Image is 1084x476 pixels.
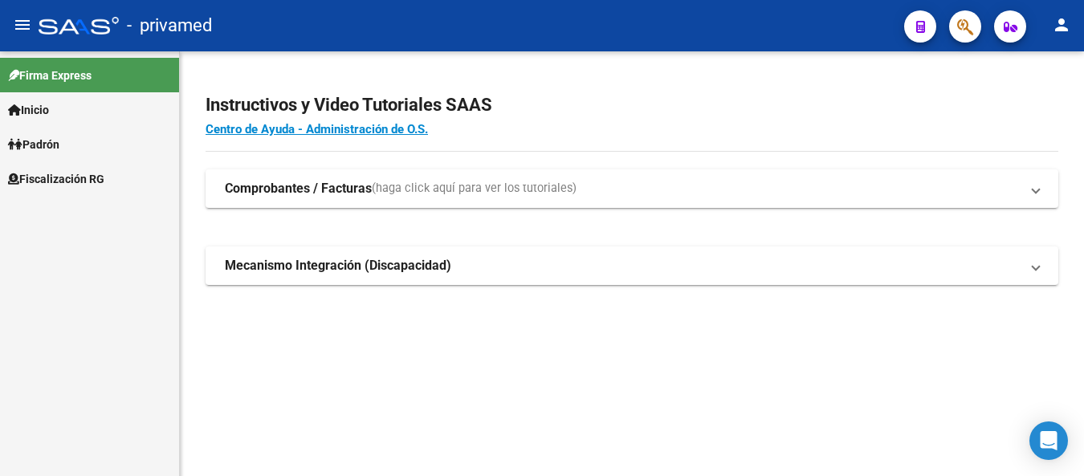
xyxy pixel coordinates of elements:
[8,136,59,153] span: Padrón
[206,246,1058,285] mat-expansion-panel-header: Mecanismo Integración (Discapacidad)
[8,101,49,119] span: Inicio
[372,180,577,197] span: (haga click aquí para ver los tutoriales)
[225,180,372,197] strong: Comprobantes / Facturas
[206,122,428,136] a: Centro de Ayuda - Administración de O.S.
[1052,15,1071,35] mat-icon: person
[1029,421,1068,460] div: Open Intercom Messenger
[127,8,212,43] span: - privamed
[13,15,32,35] mat-icon: menu
[8,67,92,84] span: Firma Express
[206,90,1058,120] h2: Instructivos y Video Tutoriales SAAS
[206,169,1058,208] mat-expansion-panel-header: Comprobantes / Facturas(haga click aquí para ver los tutoriales)
[8,170,104,188] span: Fiscalización RG
[225,257,451,275] strong: Mecanismo Integración (Discapacidad)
